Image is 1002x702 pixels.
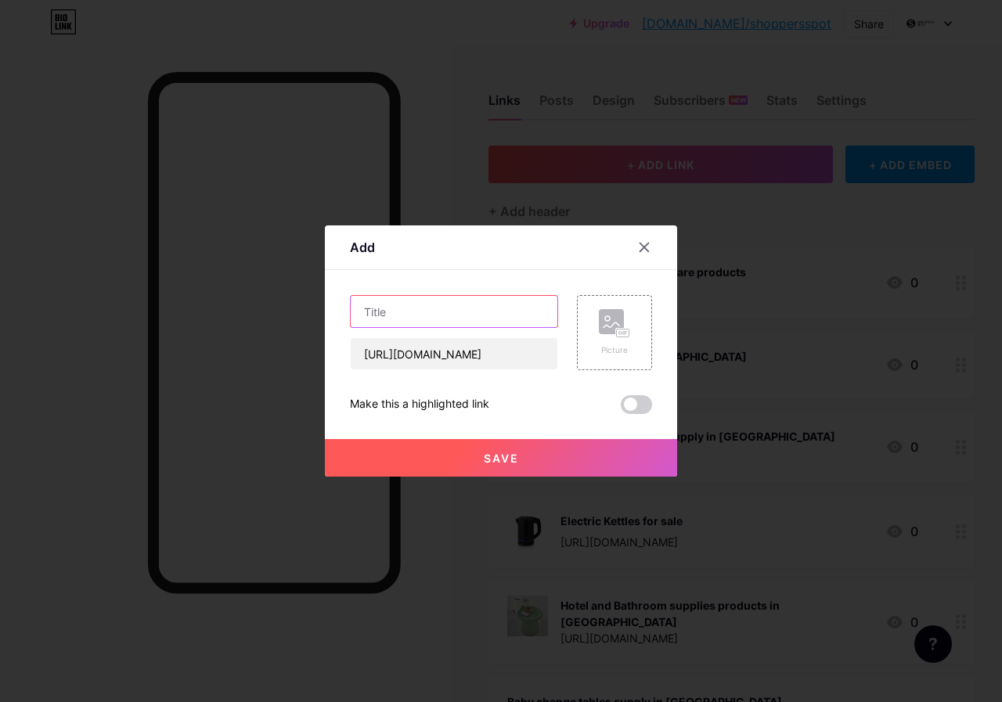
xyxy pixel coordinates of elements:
button: Save [325,439,677,477]
span: Save [484,452,519,465]
input: URL [351,338,557,369]
input: Title [351,296,557,327]
div: Picture [599,344,630,356]
div: Add [350,238,375,257]
div: Make this a highlighted link [350,395,489,414]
